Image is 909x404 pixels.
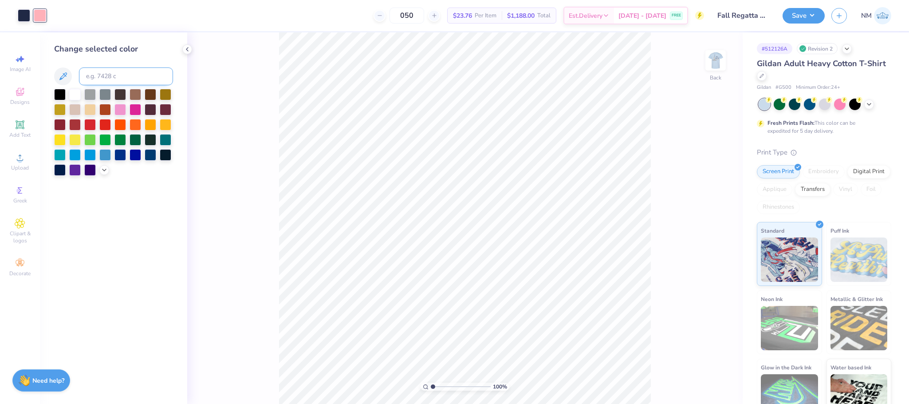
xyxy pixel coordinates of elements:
[783,8,825,24] button: Save
[796,84,840,91] span: Minimum Order: 24 +
[761,363,811,372] span: Glow in the Dark Ink
[711,7,776,24] input: Untitled Design
[795,183,830,196] div: Transfers
[861,183,881,196] div: Foil
[757,183,792,196] div: Applique
[830,306,888,350] img: Metallic & Glitter Ink
[32,376,64,385] strong: Need help?
[861,11,872,21] span: NM
[757,201,800,214] div: Rhinestones
[761,294,783,304] span: Neon Ink
[618,11,666,20] span: [DATE] - [DATE]
[761,226,784,235] span: Standard
[9,270,31,277] span: Decorate
[874,7,891,24] img: Naina Mehta
[830,226,849,235] span: Puff Ink
[475,11,496,20] span: Per Item
[847,165,890,178] div: Digital Print
[453,11,472,20] span: $23.76
[493,383,507,391] span: 100 %
[710,74,721,82] div: Back
[757,43,792,54] div: # 512126A
[672,12,681,19] span: FREE
[830,238,888,282] img: Puff Ink
[390,8,424,24] input: – –
[569,11,602,20] span: Est. Delivery
[757,58,886,69] span: Gildan Adult Heavy Cotton T-Shirt
[830,294,883,304] span: Metallic & Glitter Ink
[830,363,871,372] span: Water based Ink
[10,99,30,106] span: Designs
[833,183,858,196] div: Vinyl
[10,66,31,73] span: Image AI
[79,67,173,85] input: e.g. 7428 c
[761,306,818,350] img: Neon Ink
[757,147,891,158] div: Print Type
[861,7,891,24] a: NM
[537,11,551,20] span: Total
[507,11,535,20] span: $1,188.00
[54,43,173,55] div: Change selected color
[767,119,815,127] strong: Fresh Prints Flash:
[11,164,29,171] span: Upload
[797,43,838,54] div: Revision 2
[9,131,31,139] span: Add Text
[757,165,800,178] div: Screen Print
[707,51,724,69] img: Back
[761,238,818,282] img: Standard
[4,230,35,244] span: Clipart & logos
[803,165,845,178] div: Embroidery
[13,197,27,204] span: Greek
[775,84,791,91] span: # G500
[757,84,771,91] span: Gildan
[767,119,877,135] div: This color can be expedited for 5 day delivery.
